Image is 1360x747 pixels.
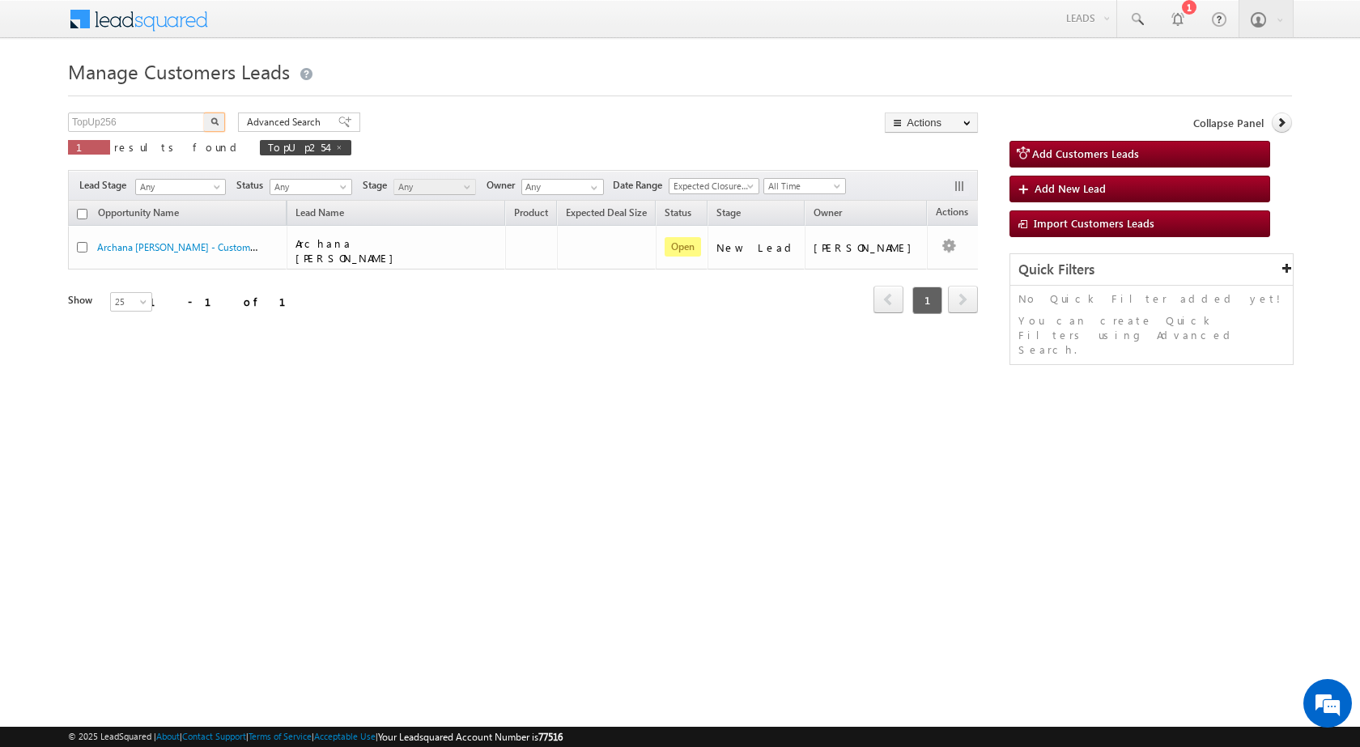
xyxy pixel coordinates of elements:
span: Status [236,178,270,193]
input: Type to Search [521,179,604,195]
a: About [156,731,180,741]
span: © 2025 LeadSquared | | | | | [68,729,563,745]
a: Terms of Service [249,731,312,741]
span: Open [665,237,701,257]
span: Any [270,180,347,194]
span: Stage [716,206,741,219]
a: Opportunity Name [90,204,187,225]
input: Check all records [77,209,87,219]
a: Archana [PERSON_NAME] - Customers Leads [97,240,289,253]
a: prev [873,287,903,313]
a: All Time [763,178,846,194]
span: TopUp254 [268,140,327,154]
span: 1 [76,140,102,154]
span: Date Range [613,178,669,193]
a: next [948,287,978,313]
div: Quick Filters [1010,254,1293,286]
span: Actions [928,203,976,224]
span: prev [873,286,903,313]
a: 25 [110,292,152,312]
span: Lead Name [287,204,352,225]
button: Actions [885,112,978,133]
span: Opportunity Name [98,206,179,219]
a: Any [270,179,352,195]
span: Add New Lead [1035,181,1106,195]
a: Expected Deal Size [558,204,655,225]
span: 77516 [538,731,563,743]
span: Manage Customers Leads [68,58,290,84]
a: Status [657,204,699,225]
span: Owner [814,206,842,219]
span: Archana [PERSON_NAME] [295,236,402,265]
span: Expected Deal Size [566,206,647,219]
span: Expected Closure Date [669,179,754,193]
span: Any [394,180,471,194]
div: [PERSON_NAME] [814,240,920,255]
div: New Lead [716,240,797,255]
a: Any [393,179,476,195]
span: 1 [912,286,942,314]
span: Advanced Search [247,115,325,129]
img: Search [210,117,219,125]
div: 1 - 1 of 1 [149,292,305,311]
a: Any [135,179,226,195]
span: Lead Stage [79,178,133,193]
span: 25 [111,295,154,309]
span: All Time [764,179,841,193]
div: Show [68,293,97,308]
a: Contact Support [182,731,246,741]
p: You can create Quick Filters using Advanced Search. [1018,313,1285,357]
span: results found [114,140,243,154]
p: No Quick Filter added yet! [1018,291,1285,306]
span: next [948,286,978,313]
span: Product [514,206,548,219]
span: Import Customers Leads [1034,216,1154,230]
span: Stage [363,178,393,193]
span: Any [136,180,220,194]
span: Owner [487,178,521,193]
span: Add Customers Leads [1032,146,1139,160]
span: Your Leadsquared Account Number is [378,731,563,743]
span: Collapse Panel [1193,116,1264,130]
a: Stage [708,204,749,225]
a: Show All Items [582,180,602,196]
a: Expected Closure Date [669,178,759,194]
a: Acceptable Use [314,731,376,741]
